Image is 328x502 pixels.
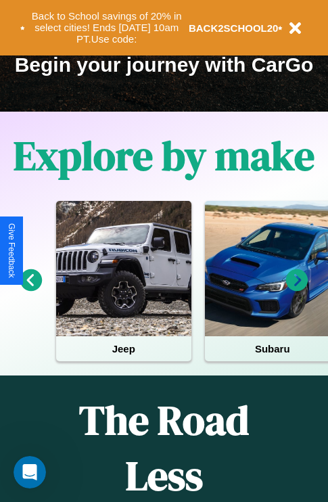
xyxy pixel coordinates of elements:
button: Back to School savings of 20% in select cities! Ends [DATE] 10am PT.Use code: [25,7,189,49]
b: BACK2SCHOOL20 [189,22,279,34]
h1: Explore by make [14,128,314,183]
iframe: Intercom live chat [14,456,46,488]
h4: Jeep [56,336,191,361]
div: Give Feedback [7,223,16,278]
